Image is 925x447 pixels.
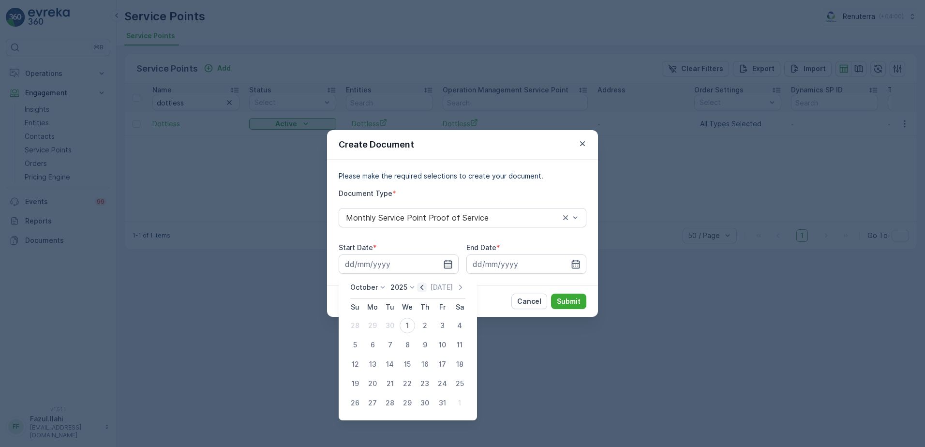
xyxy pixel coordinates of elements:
p: Create Document [339,138,414,151]
div: 28 [347,318,363,333]
div: 15 [400,357,415,372]
th: Sunday [346,298,364,316]
div: 22 [400,376,415,391]
div: 28 [382,395,398,411]
div: 27 [365,395,380,411]
div: 21 [382,376,398,391]
input: dd/mm/yyyy [466,254,586,274]
div: 1 [452,395,467,411]
p: Submit [557,297,581,306]
label: End Date [466,243,496,252]
p: Please make the required selections to create your document. [339,171,586,181]
div: 6 [365,337,380,353]
div: 24 [434,376,450,391]
div: 23 [417,376,433,391]
input: dd/mm/yyyy [339,254,459,274]
div: 26 [347,395,363,411]
button: Submit [551,294,586,309]
button: Cancel [511,294,547,309]
th: Wednesday [399,298,416,316]
div: 7 [382,337,398,353]
th: Tuesday [381,298,399,316]
div: 13 [365,357,380,372]
div: 3 [434,318,450,333]
div: 18 [452,357,467,372]
p: October [350,283,378,292]
label: Start Date [339,243,373,252]
div: 2 [417,318,433,333]
p: Cancel [517,297,541,306]
div: 17 [434,357,450,372]
div: 16 [417,357,433,372]
th: Thursday [416,298,433,316]
div: 11 [452,337,467,353]
div: 31 [434,395,450,411]
label: Document Type [339,189,392,197]
div: 12 [347,357,363,372]
div: 20 [365,376,380,391]
div: 29 [365,318,380,333]
div: 8 [400,337,415,353]
div: 5 [347,337,363,353]
div: 14 [382,357,398,372]
div: 29 [400,395,415,411]
p: [DATE] [430,283,453,292]
div: 30 [382,318,398,333]
div: 9 [417,337,433,353]
div: 19 [347,376,363,391]
th: Monday [364,298,381,316]
th: Saturday [451,298,468,316]
div: 30 [417,395,433,411]
p: 2025 [390,283,407,292]
div: 25 [452,376,467,391]
div: 4 [452,318,467,333]
th: Friday [433,298,451,316]
div: 10 [434,337,450,353]
div: 1 [400,318,415,333]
